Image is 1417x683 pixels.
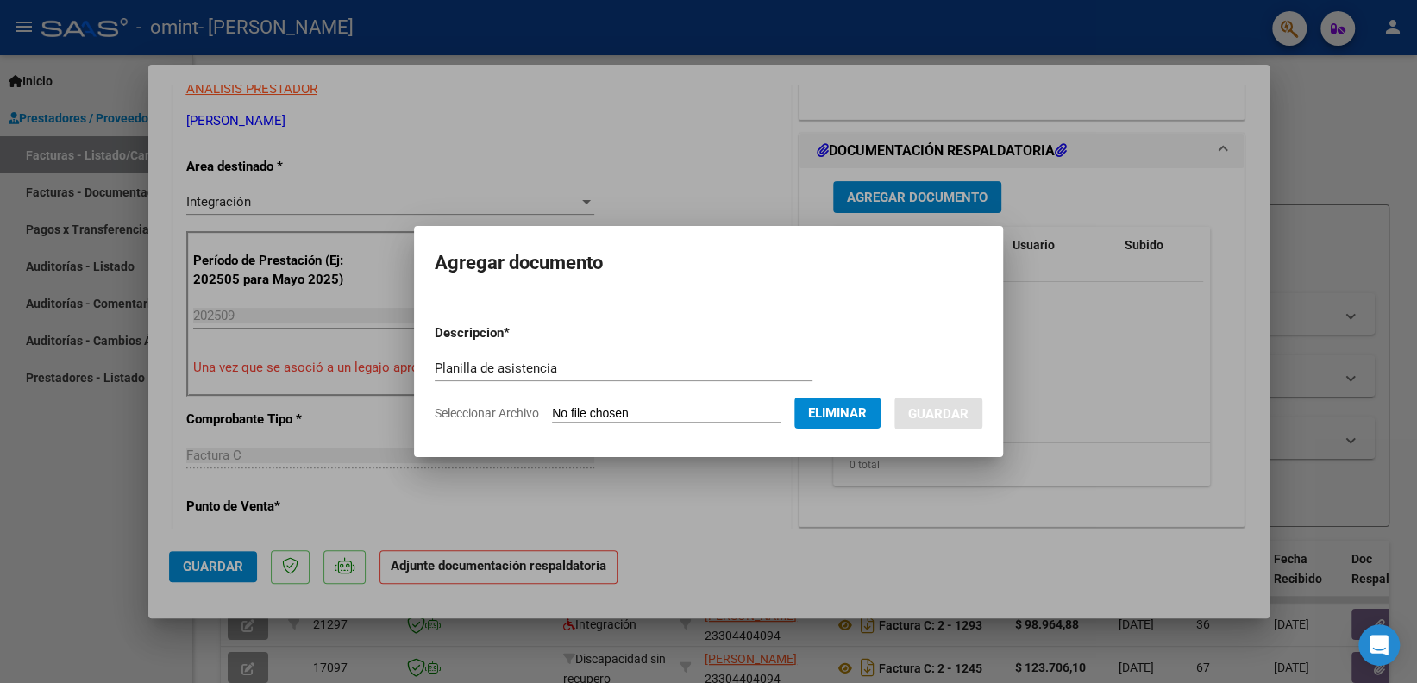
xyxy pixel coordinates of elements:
[435,406,539,420] span: Seleccionar Archivo
[808,405,867,421] span: Eliminar
[894,398,982,429] button: Guardar
[908,406,969,422] span: Guardar
[794,398,881,429] button: Eliminar
[435,247,982,279] h2: Agregar documento
[435,323,599,343] p: Descripcion
[1358,624,1400,666] div: Open Intercom Messenger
